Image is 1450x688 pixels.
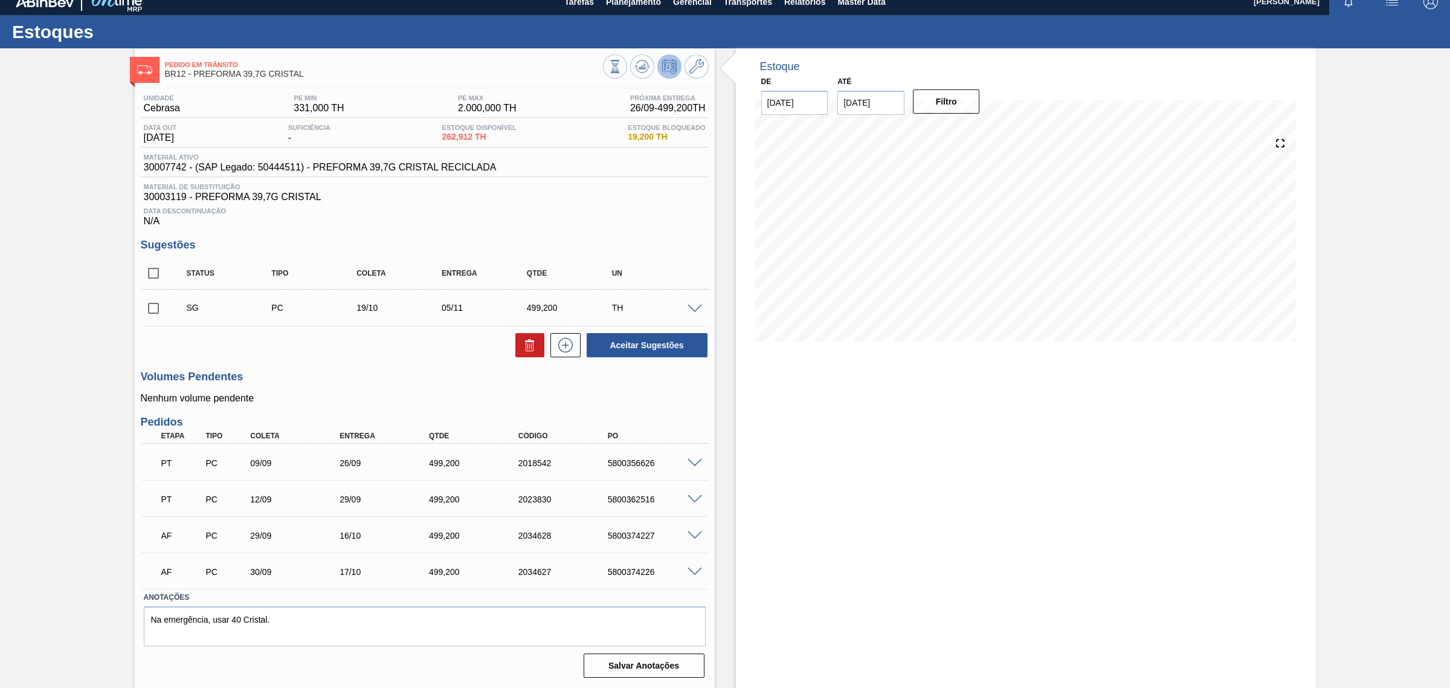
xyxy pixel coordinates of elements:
[158,486,206,513] div: Pedido em Trânsito
[524,269,620,277] div: Qtde
[761,91,828,115] input: dd/mm/yyyy
[630,54,654,79] button: Atualizar Gráfico
[458,103,517,114] span: 2.000,000 TH
[524,303,620,313] div: 499,200
[144,103,180,114] span: Cebrasa
[144,94,180,102] span: Unidade
[439,303,535,313] div: 05/11/2025
[144,124,177,131] span: Data out
[913,89,980,114] button: Filtro
[603,54,627,79] button: Visão Geral dos Estoques
[184,303,280,313] div: Sugestão Criada
[161,531,203,540] p: AF
[144,154,497,161] span: Material ativo
[141,416,709,429] h3: Pedidos
[288,124,330,131] span: Suficiência
[337,458,438,468] div: 26/09/2025
[144,192,706,203] span: 30003119 - PREFORMA 39,7G CRISTAL
[605,432,706,440] div: PO
[337,567,438,577] div: 17/10/2025
[515,567,617,577] div: 2034627
[158,432,206,440] div: Etapa
[158,559,206,585] div: Aguardando Faturamento
[294,103,344,114] span: 331,000 TH
[630,103,706,114] span: 26/09 - 499,200 TH
[247,567,349,577] div: 30/09/2025
[605,567,706,577] div: 5800374226
[144,162,497,173] span: 30007742 - (SAP Legado: 50444511) - PREFORMA 39,7G CRISTAL RECICLADA
[442,132,517,141] span: 262,912 TH
[426,567,527,577] div: 499,200
[515,432,617,440] div: Código
[202,531,250,540] div: Pedido de Compra
[439,269,535,277] div: Entrega
[158,522,206,549] div: Aguardando Faturamento
[161,567,203,577] p: AF
[426,432,527,440] div: Qtde
[628,124,705,131] span: Estoque Bloqueado
[353,303,450,313] div: 19/10/2025
[202,495,250,504] div: Pedido de Compra
[630,94,706,102] span: Próxima Entrega
[294,94,344,102] span: PE MIN
[515,458,617,468] div: 2018542
[584,654,704,678] button: Salvar Anotações
[609,303,706,313] div: TH
[285,124,333,143] div: -
[605,458,706,468] div: 5800356626
[544,333,581,357] div: Nova sugestão
[628,132,705,141] span: 19,200 TH
[247,495,349,504] div: 12/09/2025
[587,333,707,357] button: Aceitar Sugestões
[609,269,706,277] div: UN
[144,606,706,646] textarea: Na emergência, usar 40 Cristal.
[337,495,438,504] div: 29/09/2025
[144,183,706,190] span: Material de Substituição
[426,458,527,468] div: 499,200
[247,458,349,468] div: 09/09/2025
[426,531,527,540] div: 499,200
[337,432,438,440] div: Entrega
[268,303,365,313] div: Pedido de Compra
[202,567,250,577] div: Pedido de Compra
[515,531,617,540] div: 2034628
[141,239,709,252] h3: Sugestões
[509,333,544,357] div: Excluir Sugestões
[165,61,603,68] span: Pedido em Trânsito
[247,432,349,440] div: Coleta
[184,269,280,277] div: Status
[657,54,681,79] button: Desprogramar Estoque
[458,94,517,102] span: PE MAX
[581,332,709,359] div: Aceitar Sugestões
[144,132,177,143] span: [DATE]
[353,269,450,277] div: Coleta
[137,65,152,74] img: Ícone
[247,531,349,540] div: 29/09/2025
[442,124,517,131] span: Estoque Disponível
[337,531,438,540] div: 16/10/2025
[158,450,206,476] div: Pedido em Trânsito
[685,54,709,79] button: Ir ao Master Data / Geral
[12,25,227,39] h1: Estoques
[426,495,527,504] div: 499,200
[202,432,250,440] div: Tipo
[144,207,706,215] span: Data Descontinuação
[605,495,706,504] div: 5800362516
[141,393,709,404] p: Nenhum volume pendente
[605,531,706,540] div: 5800374227
[760,60,800,73] div: Estoque
[141,203,709,227] div: N/A
[515,495,617,504] div: 2023830
[202,458,250,468] div: Pedido de Compra
[268,269,365,277] div: Tipo
[161,458,203,468] p: PT
[837,91,904,115] input: dd/mm/yyyy
[761,77,772,86] label: De
[161,495,203,504] p: PT
[165,70,603,79] span: BR12 - PREFORMA 39,7G CRISTAL
[837,77,851,86] label: Até
[141,371,709,383] h3: Volumes Pendentes
[144,589,706,606] label: Anotações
